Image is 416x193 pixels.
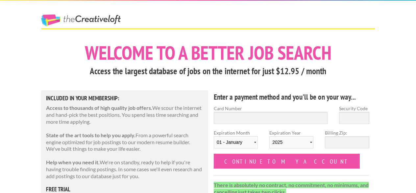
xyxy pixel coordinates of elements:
[214,92,369,102] h4: Enter a payment method and you'll be on your way...
[214,136,258,148] select: Expiration Month
[269,129,313,154] label: Expiration Year
[214,129,258,154] label: Expiration Month
[41,43,375,62] h1: Welcome to a better job search
[214,105,328,112] label: Card Number
[46,95,203,101] h5: Included in Your Membership:
[46,159,100,165] strong: Help when you need it.
[41,15,121,26] a: The Creative Loft
[46,132,203,152] p: From a powerful search engine optimized for job postings to our modern resume builder. We've buil...
[46,159,203,179] p: We're on standby, ready to help if you're having trouble finding postings. In some cases we'll ev...
[269,136,313,148] select: Expiration Year
[46,105,203,125] p: We scour the internet and hand-pick the best positions. You spend less time searching and more ti...
[325,129,369,136] label: Billing Zip:
[41,65,375,78] h3: Access the largest database of jobs on the internet for just $12.95 / month
[214,154,360,169] input: Continue to my account
[339,105,369,112] label: Security Code
[46,132,135,138] strong: State of the art tools to help you apply.
[46,105,152,111] strong: Access to thousands of high quality job offers.
[46,186,203,192] h5: free trial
